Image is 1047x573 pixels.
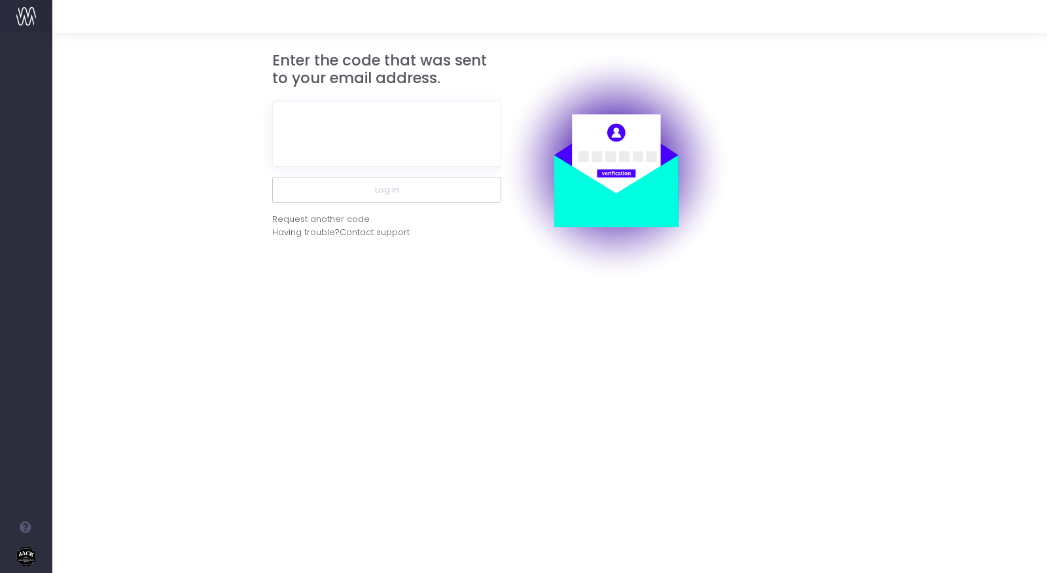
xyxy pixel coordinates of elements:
[501,52,730,281] img: auth.png
[16,547,36,566] img: images/default_profile_image.png
[272,226,501,239] div: Having trouble?
[272,52,501,88] h3: Enter the code that was sent to your email address.
[340,226,410,239] span: Contact support
[272,177,501,203] button: Log in
[272,213,370,226] div: Request another code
